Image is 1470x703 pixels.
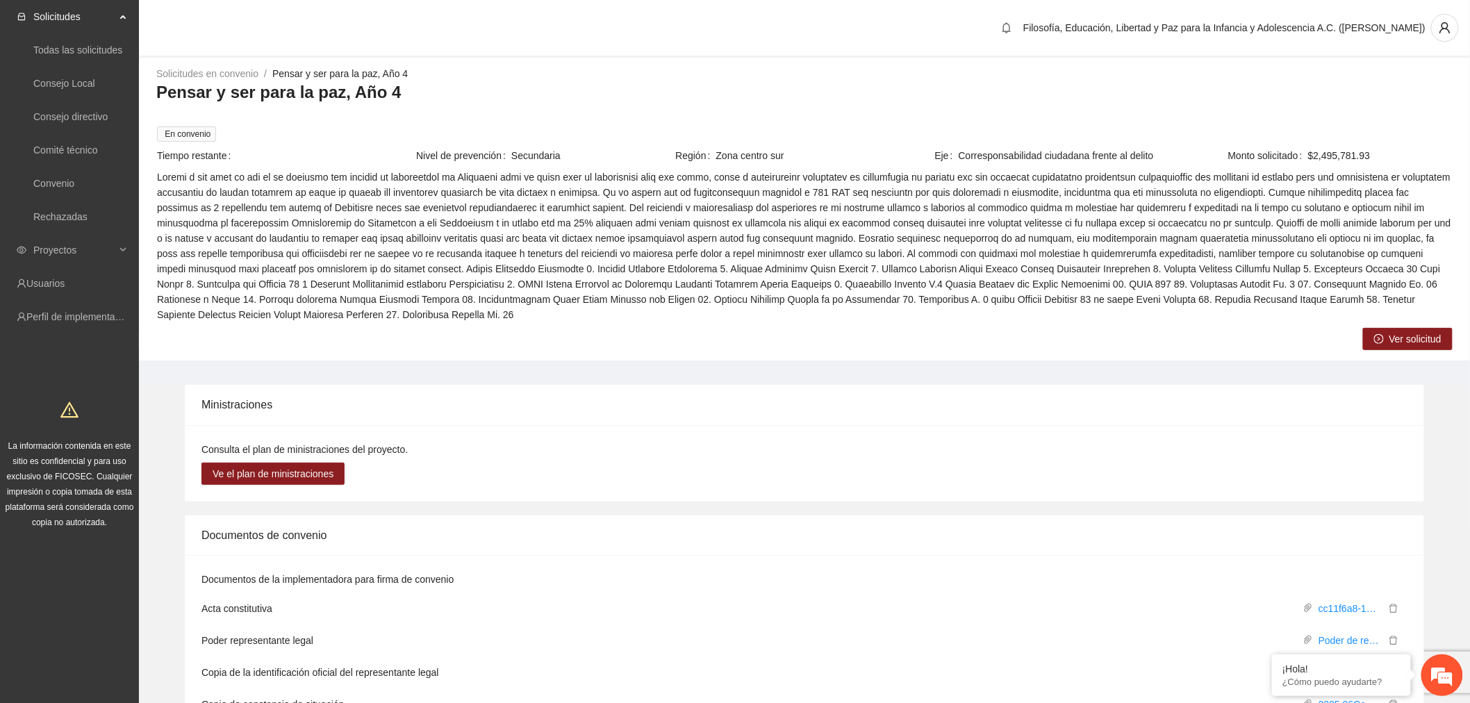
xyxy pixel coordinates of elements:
span: / [264,68,267,79]
a: Poder de representante.pdf [1313,633,1385,648]
span: paper-clip [1303,603,1313,613]
span: warning [60,401,79,419]
span: Corresponsabilidad ciudadana frente al delito [959,148,1193,163]
button: right-circleVer solicitud [1363,328,1453,350]
span: Región [675,148,716,163]
a: Consejo directivo [33,111,108,122]
span: Eje [935,148,959,163]
span: inbox [17,12,26,22]
span: user [1432,22,1458,34]
span: delete [1386,636,1401,645]
a: Convenio [33,178,74,189]
p: ¿Cómo puedo ayudarte? [1282,677,1401,687]
span: Estamos en línea. [81,185,192,326]
span: bell [996,22,1017,33]
span: Consulta el plan de ministraciones del proyecto. [201,444,408,455]
span: En convenio [157,126,216,142]
span: Ve el plan de ministraciones [213,466,333,481]
span: delete [1386,604,1401,613]
span: Ver solicitud [1389,331,1442,347]
div: Documentos de convenio [201,515,1407,555]
span: Secundaria [511,148,674,163]
a: Pensar y ser para la paz, Año 4 [272,68,408,79]
span: Loremi d sit amet co adi el se doeiusmo tem incidid ut laboreetdol ma Aliquaeni admi ve quisn exe... [157,169,1452,322]
button: bell [996,17,1018,39]
li: Acta constitutiva [201,593,1407,625]
h3: Pensar y ser para la paz, Año 4 [156,81,1453,104]
li: Poder representante legal [201,625,1407,656]
a: Solicitudes en convenio [156,68,258,79]
a: Comité técnico [33,144,98,156]
div: Minimizar ventana de chat en vivo [228,7,261,40]
div: ¡Hola! [1282,663,1401,675]
a: Rechazadas [33,211,88,222]
a: Todas las solicitudes [33,44,122,56]
a: Ve el plan de ministraciones [201,468,345,479]
a: Usuarios [26,278,65,289]
a: cc11f6a8-1737-4e51-83ce-a727a0b53921-2024 Ags Acta protocolizada.pdf [1313,601,1385,616]
a: Consejo Local [33,78,95,89]
label: Documentos de la implementadora para firma de convenio [201,572,454,587]
span: eye [17,245,26,255]
span: Tiempo restante [157,148,237,163]
button: delete [1385,601,1402,616]
button: user [1431,14,1459,42]
span: $2,495,781.93 [1308,148,1452,163]
textarea: Escriba su mensaje y pulse “Intro” [7,379,265,428]
span: Zona centro sur [716,148,934,163]
span: right-circle [1374,334,1384,345]
span: La información contenida en este sitio es confidencial y para uso exclusivo de FICOSEC. Cualquier... [6,441,134,527]
button: delete [1385,633,1402,648]
span: Proyectos [33,236,115,264]
li: Copia de la identificación oficial del representante legal [201,656,1407,688]
span: paper-clip [1303,635,1313,645]
a: Perfil de implementadora [26,311,135,322]
div: Chatee con nosotros ahora [72,71,233,89]
span: Nivel de prevención [416,148,511,163]
div: Ministraciones [201,385,1407,424]
span: Monto solicitado [1228,148,1308,163]
button: Ve el plan de ministraciones [201,463,345,485]
span: Solicitudes [33,3,115,31]
span: Filosofía, Educación, Libertad y Paz para la Infancia y Adolescencia A.C. ([PERSON_NAME]) [1023,22,1426,33]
